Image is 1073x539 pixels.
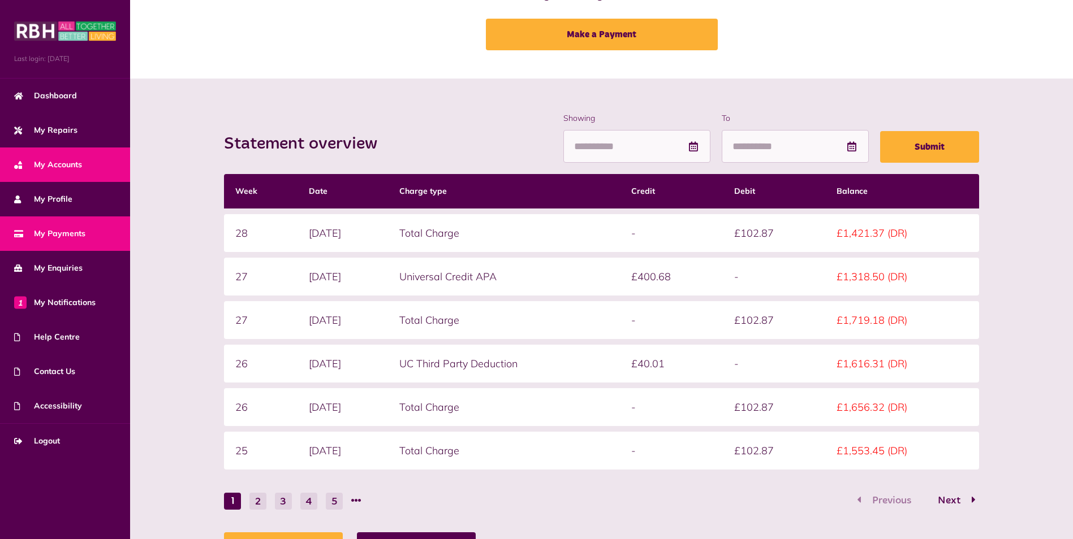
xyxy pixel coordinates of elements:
[224,388,298,426] td: 26
[620,432,722,470] td: -
[825,214,979,252] td: £1,421.37 (DR)
[486,19,718,50] a: Make a Payment
[298,174,388,208] th: Date
[388,432,620,470] td: Total Charge
[825,432,979,470] td: £1,553.45 (DR)
[298,301,388,339] td: [DATE]
[14,193,72,205] span: My Profile
[14,262,83,274] span: My Enquiries
[14,331,80,343] span: Help Centre
[620,258,722,295] td: £400.68
[825,301,979,339] td: £1,719.18 (DR)
[880,131,979,163] button: Submit
[14,366,75,377] span: Contact Us
[620,214,722,252] td: -
[326,493,343,510] button: Go to page 5
[825,345,979,382] td: £1,616.31 (DR)
[620,345,722,382] td: £40.01
[723,174,825,208] th: Debit
[825,174,979,208] th: Balance
[388,174,620,208] th: Charge type
[298,432,388,470] td: [DATE]
[298,388,388,426] td: [DATE]
[298,214,388,252] td: [DATE]
[723,432,825,470] td: £102.87
[14,54,116,64] span: Last login: [DATE]
[14,228,85,240] span: My Payments
[224,432,298,470] td: 25
[388,388,620,426] td: Total Charge
[224,258,298,295] td: 27
[14,296,27,308] span: 1
[14,90,77,102] span: Dashboard
[300,493,317,510] button: Go to page 4
[620,301,722,339] td: -
[224,214,298,252] td: 28
[224,345,298,382] td: 26
[388,258,620,295] td: Universal Credit APA
[929,495,969,506] span: Next
[14,20,116,42] img: MyRBH
[620,174,722,208] th: Credit
[298,345,388,382] td: [DATE]
[14,159,82,171] span: My Accounts
[723,345,825,382] td: -
[249,493,266,510] button: Go to page 2
[14,124,77,136] span: My Repairs
[275,493,292,510] button: Go to page 3
[224,134,389,154] h2: Statement overview
[723,301,825,339] td: £102.87
[388,345,620,382] td: UC Third Party Deduction
[14,297,96,308] span: My Notifications
[563,112,710,124] label: Showing
[825,388,979,426] td: £1,656.32 (DR)
[926,493,979,509] button: Go to page 2
[224,301,298,339] td: 27
[298,258,388,295] td: [DATE]
[723,214,825,252] td: £102.87
[388,301,620,339] td: Total Charge
[14,435,60,447] span: Logout
[224,174,298,208] th: Week
[723,258,825,295] td: -
[388,214,620,252] td: Total Charge
[620,388,722,426] td: -
[14,400,82,412] span: Accessibility
[722,112,869,124] label: To
[723,388,825,426] td: £102.87
[825,258,979,295] td: £1,318.50 (DR)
